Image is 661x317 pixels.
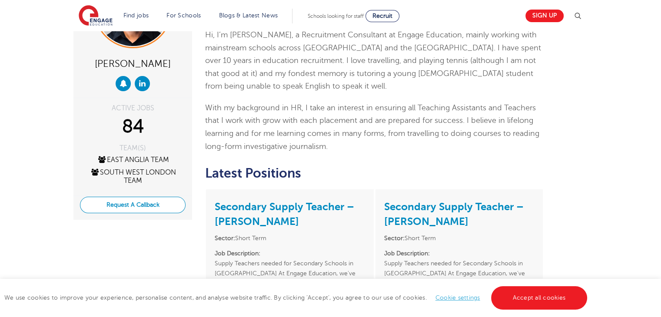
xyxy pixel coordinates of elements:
p: Supply Teachers needed for Secondary Schools in [GEOGRAPHIC_DATA] At Engage Education, we’ve spen... [215,248,365,298]
strong: Sector: [384,235,405,241]
a: Find jobs [123,12,149,19]
span: Recruit [372,13,392,19]
li: Short Term [215,233,365,243]
strong: Job Description: [215,250,260,257]
a: Sign up [525,10,564,22]
a: Secondary Supply Teacher – [PERSON_NAME] [215,201,354,228]
a: Secondary Supply Teacher – [PERSON_NAME] [384,201,524,228]
span: We use cookies to improve your experience, personalise content, and analyse website traffic. By c... [4,294,589,301]
a: East Anglia Team [97,156,169,164]
a: For Schools [166,12,201,19]
div: [PERSON_NAME] [80,55,186,72]
p: Supply Teachers needed for Secondary Schools in [GEOGRAPHIC_DATA] At Engage Education, we’ve spen... [384,248,534,298]
a: Cookie settings [435,294,480,301]
div: TEAM(S) [80,145,186,152]
a: Blogs & Latest News [219,12,278,19]
a: South West London Team [90,168,176,185]
a: Recruit [365,10,399,22]
button: Request A Callback [80,197,186,213]
div: 84 [80,116,186,138]
li: Short Term [384,233,534,243]
img: Engage Education [79,5,113,27]
h2: Latest Positions [205,166,544,181]
div: ACTIVE JOBS [80,105,186,112]
a: Accept all cookies [491,286,588,310]
span: Schools looking for staff [308,13,364,19]
p: With my background in HR, I take an interest in ensuring all Teaching Assistants and Teachers tha... [205,102,544,153]
strong: Sector: [215,235,235,241]
strong: Job Description: [384,250,430,257]
p: Hi, I’m [PERSON_NAME], a Recruitment Consultant at Engage Education, mainly working with mainstre... [205,29,544,93]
